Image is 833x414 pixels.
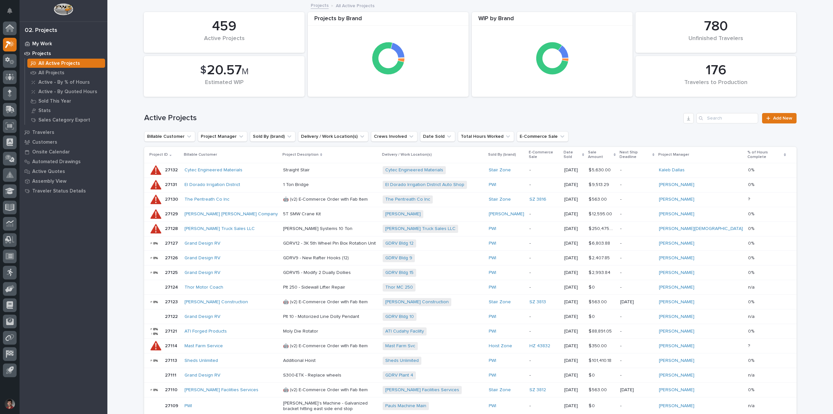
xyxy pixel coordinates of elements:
p: Projects [32,51,51,57]
a: Sold This Year [25,96,107,106]
p: - [620,167,654,173]
a: [PERSON_NAME] Truck Sales LLC [385,226,456,232]
a: [PERSON_NAME] [659,255,694,261]
a: PWI [489,270,496,276]
div: Search [696,113,758,123]
p: 27124 [165,283,179,290]
a: El Dorado Irrigation District [184,182,240,188]
p: 0% [748,386,756,393]
div: 176 [647,62,785,79]
p: - [620,226,654,232]
p: - [529,403,559,409]
p: 0% [748,181,756,188]
a: GDRV Bldg 10 [385,314,414,320]
p: - [529,255,559,261]
p: - [620,314,654,320]
p: $ 101,410.18 [589,357,613,364]
tr: 2712527125 Grand Design RV GDRV15 - Modify 2 Dually DolliesGDRV Bldg 15 PWI -[DATE]$ 2,993.84$ 2,... [144,265,797,280]
div: 459 [155,18,294,35]
a: Traveler Status Details [20,186,107,196]
a: [PERSON_NAME] [659,373,694,378]
p: 27129 [165,210,179,217]
p: - [529,373,559,378]
p: - [620,211,654,217]
h1: Active Projects [144,113,681,123]
a: ATI Forged Products [184,329,227,334]
a: Projects [20,49,107,58]
img: Workspace Logo [54,3,73,15]
p: 1 Ton Bridge [283,182,377,188]
p: Automated Drawings [32,159,81,165]
a: Mast Farm Service [184,343,223,349]
p: [DATE] [564,299,583,305]
a: Stair Zone [489,197,511,202]
a: [PERSON_NAME] Truck Sales LLC [184,226,255,232]
a: GDRV Bldg 9 [385,255,412,261]
a: Grand Design RV [184,241,220,246]
p: Sale Amount [588,149,612,161]
tr: 2712727127 Grand Design RV GDRV12 - 3K 5th Wheel Pin Box Rotation UnitGDRV Bldg 12 PWI -[DATE]$ 6... [144,236,797,251]
a: [PERSON_NAME] [659,314,694,320]
p: All Projects [38,70,64,76]
button: E-Commerce Sale [517,131,568,142]
a: HZ 43832 [529,343,550,349]
p: Traveler Status Details [32,188,86,194]
p: 27123 [165,298,179,305]
p: [DATE] [620,299,654,305]
p: 27121 [165,327,178,334]
p: My Work [32,41,52,47]
p: 27130 [165,195,179,202]
p: [DATE] [564,314,583,320]
p: - [620,197,654,202]
a: GDRV Bldg 12 [385,241,414,246]
a: My Work [20,39,107,49]
a: [PERSON_NAME] [659,343,694,349]
a: Active - By Quoted Hours [25,87,107,96]
tr: 2711327113 Sheds Unlimited Additional HoistSheds Unlimited PWI -[DATE]$ 101,410.18$ 101,410.18 -[... [144,353,797,368]
p: All Active Projects [38,61,80,66]
tr: 2711027110 [PERSON_NAME] Facilities Services 🤖 (v2) E-Commerce Order with Fab Item[PERSON_NAME] F... [144,383,797,397]
button: Sold By (brand) [250,131,295,142]
a: Stair Zone [489,387,511,393]
a: Stair Zone [489,167,511,173]
a: PWI [489,241,496,246]
a: Sheds Unlimited [385,358,419,364]
div: Projects by Brand [308,15,469,26]
a: The Pentreath Co Inc [385,197,430,202]
p: - [529,270,559,276]
p: 0% [748,327,756,334]
p: - [529,241,559,246]
tr: 2712127121 ATI Forged Products Moly Die RotatorATI Cudahy Facility PWI -[DATE]$ 88,891.05$ 88,891... [144,324,797,339]
a: Onsite Calendar [20,147,107,157]
a: Grand Design RV [184,270,220,276]
tr: 2713227132 Cytec Engineered Materials Straight StairCytec Engineered Materials Stair Zone -[DATE]... [144,163,797,178]
p: - [620,373,654,378]
a: Hoist Zone [489,343,512,349]
a: PWI [489,255,496,261]
p: [DATE] [564,387,583,393]
p: 0% [748,166,756,173]
p: n/a [748,313,756,320]
p: Delivery / Work Location(s) [382,151,432,158]
a: PWI [489,329,496,334]
div: Travelers to Production [647,79,785,93]
p: Additional Hoist [283,358,377,364]
a: [PERSON_NAME] [659,197,694,202]
button: Project Manager [198,131,247,142]
p: $ 2,993.84 [589,269,612,276]
a: [PERSON_NAME] Facilities Services [184,387,258,393]
p: 27109 [165,402,180,409]
p: 0% [748,239,756,246]
p: - [529,167,559,173]
p: n/a [748,371,756,378]
p: $ 2,407.85 [589,254,611,261]
p: Project Description [282,151,319,158]
a: Sheds Unlimited [184,358,218,364]
a: Kaleb Dallas [659,167,685,173]
p: - [529,285,559,290]
p: 27110 [165,386,179,393]
p: - [620,403,654,409]
p: 27122 [165,313,179,320]
a: Thor MC 250 [385,285,413,290]
button: Billable Customer [144,131,195,142]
